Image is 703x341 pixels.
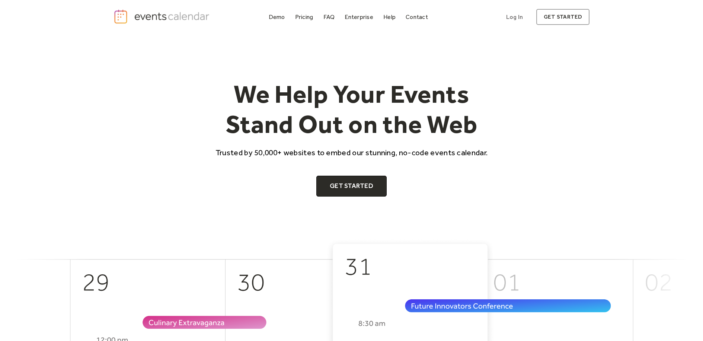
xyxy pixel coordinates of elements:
div: FAQ [323,15,335,19]
a: FAQ [320,12,338,22]
div: Demo [269,15,285,19]
a: Demo [266,12,288,22]
div: Pricing [295,15,313,19]
a: Get Started [316,176,387,197]
div: Enterprise [345,15,373,19]
a: Help [380,12,399,22]
p: Trusted by 50,000+ websites to embed our stunning, no-code events calendar. [209,147,495,158]
a: Enterprise [342,12,376,22]
div: Help [383,15,396,19]
a: Pricing [292,12,316,22]
div: Contact [406,15,428,19]
a: get started [536,9,589,25]
a: Log In [499,9,530,25]
h1: We Help Your Events Stand Out on the Web [209,79,495,140]
a: Contact [403,12,431,22]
